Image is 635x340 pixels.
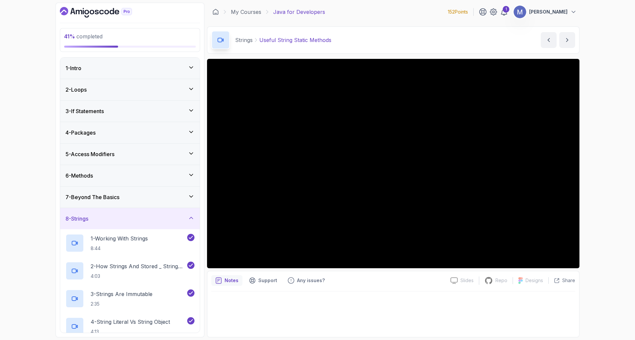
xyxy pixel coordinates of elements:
p: 152 Points [448,9,468,15]
button: 2-Loops [60,79,200,100]
iframe: 7 - Useful String static Methods [207,59,579,268]
h3: 7 - Beyond The Basics [65,193,119,201]
p: Useful String Static Methods [259,36,331,44]
button: user profile image[PERSON_NAME] [513,5,577,19]
p: Slides [460,277,474,284]
button: 2-How Strings And Stored _ String Pool4:03 [65,262,194,280]
p: 8:44 [91,245,148,252]
img: user profile image [514,6,526,18]
p: 3 - Strings Are Immutable [91,290,152,298]
button: 8-Strings [60,208,200,229]
button: 4-Packages [60,122,200,143]
button: 5-Access Modifiers [60,144,200,165]
p: 2:35 [91,301,152,307]
button: 3-Strings Are Immutable2:35 [65,289,194,308]
button: 6-Methods [60,165,200,186]
a: My Courses [231,8,261,16]
p: Any issues? [297,277,325,284]
p: 1 - Working With Strings [91,234,148,242]
p: Java for Developers [273,8,325,16]
button: previous content [541,32,557,48]
span: completed [64,33,103,40]
p: Support [258,277,277,284]
p: 4:13 [91,328,170,335]
p: Repo [495,277,507,284]
p: Designs [526,277,543,284]
h3: 3 - If Statements [65,107,104,115]
p: Notes [225,277,238,284]
button: Support button [245,275,281,286]
div: 1 [503,6,509,13]
h3: 2 - Loops [65,86,87,94]
button: 1-Working With Strings8:44 [65,234,194,252]
a: Dashboard [212,9,219,15]
p: Strings [235,36,253,44]
button: Share [548,277,575,284]
h3: 6 - Methods [65,172,93,180]
h3: 8 - Strings [65,215,88,223]
h3: 1 - Intro [65,64,81,72]
p: [PERSON_NAME] [529,9,568,15]
span: 41 % [64,33,75,40]
h3: 4 - Packages [65,129,96,137]
p: 4 - String Literal Vs String Object [91,318,170,326]
button: 1-Intro [60,58,200,79]
button: next content [559,32,575,48]
button: Feedback button [284,275,329,286]
button: notes button [211,275,242,286]
p: Share [562,277,575,284]
a: 1 [500,8,508,16]
p: 4:03 [91,273,186,279]
button: 4-String Literal Vs String Object4:13 [65,317,194,336]
a: Dashboard [60,7,147,18]
button: 3-If Statements [60,101,200,122]
button: 7-Beyond The Basics [60,187,200,208]
h3: 5 - Access Modifiers [65,150,114,158]
p: 2 - How Strings And Stored _ String Pool [91,262,186,270]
